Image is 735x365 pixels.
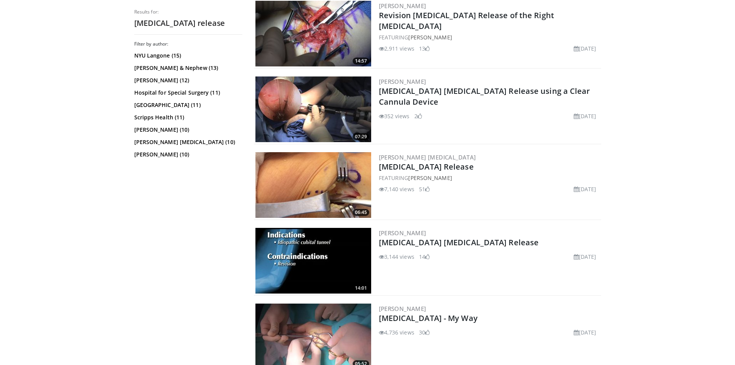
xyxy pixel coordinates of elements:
img: 2606d0a9-d354-4823-a622-e1badb04c89e.300x170_q85_crop-smart_upscale.jpg [255,152,371,218]
a: [GEOGRAPHIC_DATA] (11) [134,101,240,109]
a: 07:29 [255,76,371,142]
img: fylOjp5pkC-GA4Zn4xMDoxOjBwO2Ktvk.300x170_q85_crop-smart_upscale.jpg [255,76,371,142]
h2: [MEDICAL_DATA] release [134,18,242,28]
a: [MEDICAL_DATA] [MEDICAL_DATA] Release using a Clear Cannula Device [379,86,590,107]
a: Revision [MEDICAL_DATA] Release of the Right [MEDICAL_DATA] [379,10,554,31]
a: Hospital for Special Surgery (11) [134,89,240,97]
div: FEATURING [379,174,600,182]
li: 13 [419,44,430,53]
a: [MEDICAL_DATA] Release [379,161,474,172]
li: 7,140 views [379,185,414,193]
a: [PERSON_NAME] [408,34,452,41]
a: 14:57 [255,1,371,66]
h3: Filter by author: [134,41,242,47]
a: [PERSON_NAME] [379,78,426,85]
li: 51 [419,185,430,193]
a: [PERSON_NAME] [408,174,452,182]
a: [MEDICAL_DATA] - My Way [379,313,478,323]
span: 07:29 [353,133,369,140]
a: [PERSON_NAME] (10) [134,126,240,134]
a: [PERSON_NAME] (10) [134,151,240,158]
li: 4,736 views [379,328,414,336]
li: 2 [414,112,422,120]
img: E3Io06GX5Di7Z1An4xMDoxOmdtO40mAx_4.300x170_q85_crop-smart_upscale.jpg [255,228,371,294]
span: 14:57 [353,58,369,65]
li: 3,144 views [379,253,414,261]
p: Results for: [134,9,242,15]
a: Scripps Health (11) [134,114,240,121]
li: [DATE] [574,328,596,336]
a: [PERSON_NAME] (12) [134,76,240,84]
li: 14 [419,253,430,261]
a: [PERSON_NAME] [379,2,426,10]
span: 06:45 [353,209,369,216]
a: [PERSON_NAME] [MEDICAL_DATA] (10) [134,138,240,146]
span: 14:01 [353,285,369,292]
a: [PERSON_NAME] [MEDICAL_DATA] [379,153,476,161]
a: 06:45 [255,152,371,218]
li: [DATE] [574,185,596,193]
a: 14:01 [255,228,371,294]
li: [DATE] [574,112,596,120]
div: FEATURING [379,33,600,41]
li: 352 views [379,112,410,120]
img: 48551013-58fb-415f-8686-2ea9b30c62dd.jpg.300x170_q85_crop-smart_upscale.jpg [255,1,371,66]
li: [DATE] [574,44,596,53]
a: [PERSON_NAME] [379,229,426,237]
a: [MEDICAL_DATA] [MEDICAL_DATA] Release [379,237,539,248]
a: NYU Langone (15) [134,52,240,59]
li: [DATE] [574,253,596,261]
li: 2,911 views [379,44,414,53]
li: 30 [419,328,430,336]
a: [PERSON_NAME] & Nephew (13) [134,64,240,72]
a: [PERSON_NAME] [379,305,426,312]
